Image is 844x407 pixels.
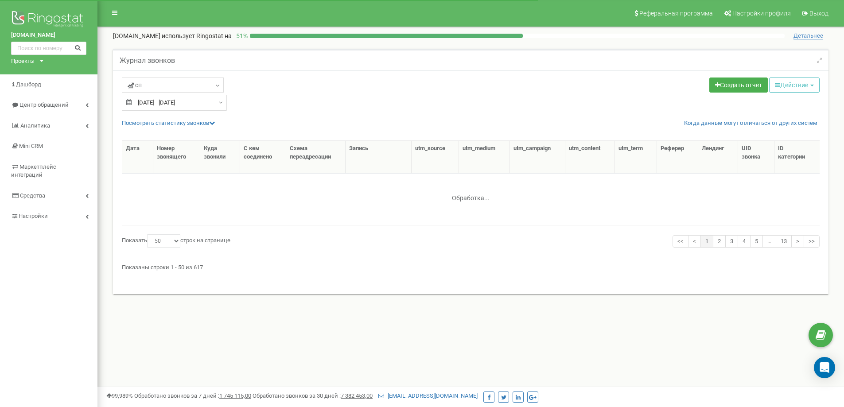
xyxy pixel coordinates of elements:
[219,392,251,399] u: 1 745 115,00
[639,10,713,17] span: Реферальная программа
[510,141,565,173] th: utm_campaign
[122,234,230,248] label: Показать строк на странице
[774,141,819,173] th: ID категории
[725,235,738,248] a: 3
[106,392,133,399] span: 99,989%
[378,392,478,399] a: [EMAIL_ADDRESS][DOMAIN_NAME]
[700,235,713,248] a: 1
[19,143,43,149] span: Mini CRM
[11,42,86,55] input: Поиск по номеру
[134,392,251,399] span: Обработано звонков за 7 дней :
[11,31,86,39] a: [DOMAIN_NAME]
[793,32,823,39] span: Детальнее
[120,57,175,65] h5: Журнал звонков
[804,235,820,248] a: >>
[738,141,774,173] th: UID звонка
[232,31,250,40] p: 51 %
[286,141,346,173] th: Схема переадресации
[698,141,739,173] th: Лендинг
[122,260,820,272] div: Показаны строки 1 - 50 из 617
[11,9,86,31] img: Ringostat logo
[122,120,215,126] a: Посмотреть cтатистику звонков
[814,357,835,378] div: Open Intercom Messenger
[769,78,820,93] button: Действие
[776,235,792,248] a: 13
[459,141,510,173] th: utm_medium
[762,235,776,248] a: …
[19,213,48,219] span: Настройки
[732,10,791,17] span: Настройки профиля
[253,392,373,399] span: Обработано звонков за 30 дней :
[240,141,287,173] th: С кем соединено
[113,31,232,40] p: [DOMAIN_NAME]
[673,235,688,248] a: <<
[809,10,828,17] span: Выход
[791,235,804,248] a: >
[162,32,232,39] span: использует Ringostat на
[346,141,412,173] th: Запись
[416,187,526,201] div: Обработка...
[738,235,751,248] a: 4
[713,235,726,248] a: 2
[16,81,41,88] span: Дашборд
[147,234,180,248] select: Показатьстрок на странице
[11,57,35,66] div: Проекты
[657,141,698,173] th: Реферер
[412,141,459,173] th: utm_source
[341,392,373,399] u: 7 382 453,00
[688,235,701,248] a: <
[20,122,50,129] span: Аналитика
[565,141,615,173] th: utm_content
[20,192,45,199] span: Средства
[19,101,69,108] span: Центр обращений
[684,119,817,128] a: Когда данные могут отличаться от других систем
[122,78,224,93] a: сп
[122,141,153,173] th: Дата
[153,141,200,173] th: Номер звонящего
[709,78,768,93] a: Создать отчет
[750,235,763,248] a: 5
[11,163,56,178] span: Маркетплейс интеграций
[200,141,240,173] th: Куда звонили
[128,81,142,89] span: сп
[615,141,657,173] th: utm_term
